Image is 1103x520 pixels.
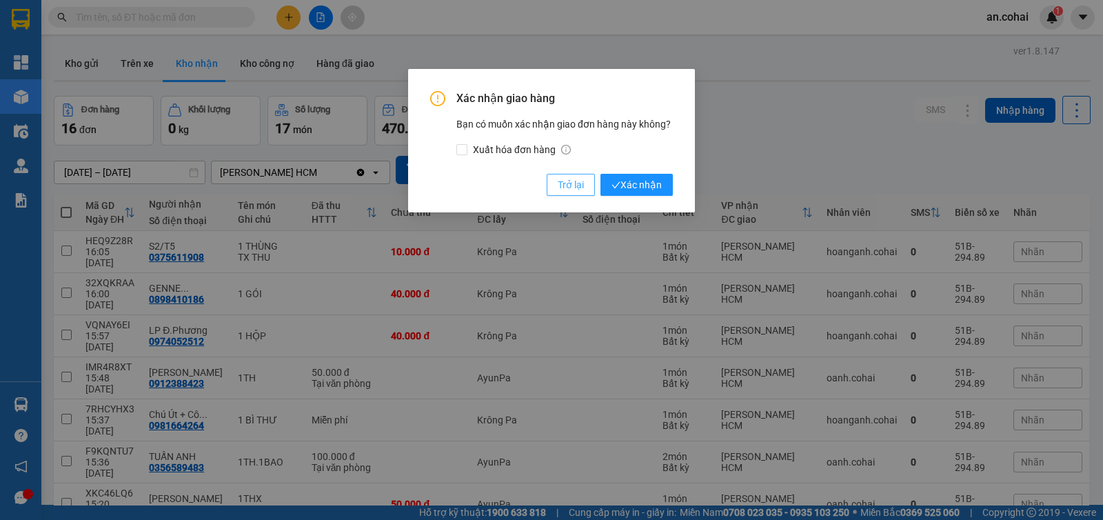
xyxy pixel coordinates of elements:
[558,177,584,192] span: Trở lại
[467,142,576,157] span: Xuất hóa đơn hàng
[611,177,662,192] span: Xác nhận
[456,91,673,106] span: Xác nhận giao hàng
[600,174,673,196] button: checkXác nhận
[611,181,620,190] span: check
[561,145,571,154] span: info-circle
[547,174,595,196] button: Trở lại
[456,117,673,157] div: Bạn có muốn xác nhận giao đơn hàng này không?
[430,91,445,106] span: exclamation-circle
